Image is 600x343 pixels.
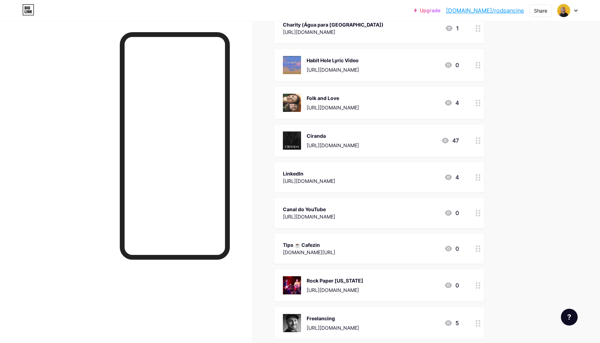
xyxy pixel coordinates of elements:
[444,319,459,327] div: 5
[444,61,459,69] div: 0
[534,7,547,14] div: Share
[307,324,359,331] div: [URL][DOMAIN_NAME]
[444,209,459,217] div: 0
[307,66,359,73] div: [URL][DOMAIN_NAME]
[283,249,335,256] div: [DOMAIN_NAME][URL]
[444,244,459,253] div: 0
[283,170,335,177] div: LinkedIn
[446,6,524,15] a: [DOMAIN_NAME]/rodpancine
[414,8,440,13] a: Upgrade
[283,94,301,112] img: Folk and Love
[557,4,570,17] img: Rod Pancine
[307,57,359,64] div: Habit Hole Lyric Video
[445,24,459,33] div: 1
[283,314,301,332] img: Freelancing
[283,56,301,74] img: Habit Hole Lyric Video
[283,177,335,185] div: [URL][DOMAIN_NAME]
[283,21,383,28] div: Charity (Água para [GEOGRAPHIC_DATA])
[307,142,359,149] div: [URL][DOMAIN_NAME]
[283,241,335,249] div: Tips ☕️ Cafezin
[283,276,301,294] img: Rock Paper Texas
[307,277,363,284] div: Rock Paper [US_STATE]
[283,131,301,150] img: Ciranda
[283,213,335,220] div: [URL][DOMAIN_NAME]
[283,206,335,213] div: Canal do YouTube
[307,286,363,294] div: [URL][DOMAIN_NAME]
[444,173,459,181] div: 4
[444,99,459,107] div: 4
[307,315,359,322] div: Freelancing
[307,132,359,140] div: Ciranda
[307,104,359,111] div: [URL][DOMAIN_NAME]
[307,94,359,102] div: Folk and Love
[444,281,459,290] div: 0
[283,28,383,36] div: [URL][DOMAIN_NAME]
[441,136,459,145] div: 47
